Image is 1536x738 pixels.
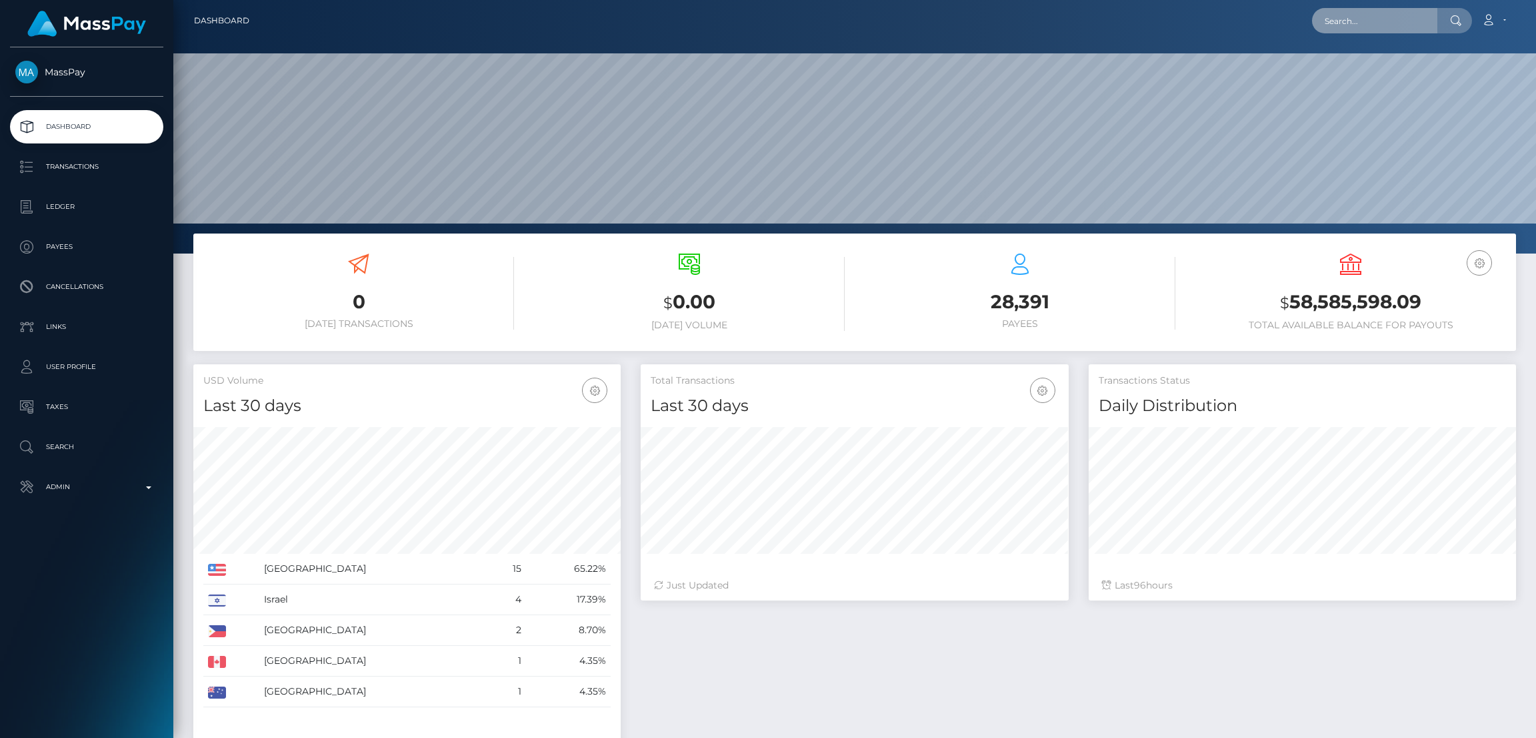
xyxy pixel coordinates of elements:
[865,318,1175,330] h6: Payees
[15,437,158,457] p: Search
[15,157,158,177] p: Transactions
[10,470,163,504] a: Admin
[15,61,38,83] img: MassPay
[654,579,1055,593] div: Just Updated
[203,374,611,388] h5: USD Volume
[526,554,611,585] td: 65.22%
[651,394,1058,418] h4: Last 30 days
[203,394,611,418] h4: Last 30 days
[1195,289,1506,316] h3: 58,585,598.09
[10,230,163,264] a: Payees
[526,646,611,677] td: 4.35%
[663,294,673,312] small: $
[489,585,526,615] td: 4
[526,677,611,707] td: 4.35%
[489,554,526,585] td: 15
[1134,579,1146,591] span: 96
[203,289,514,315] h3: 0
[208,564,226,576] img: US.png
[10,66,163,78] span: MassPay
[1280,294,1289,312] small: $
[15,357,158,377] p: User Profile
[534,320,845,331] h6: [DATE] Volume
[259,554,489,585] td: [GEOGRAPHIC_DATA]
[10,350,163,384] a: User Profile
[15,277,158,297] p: Cancellations
[15,477,158,497] p: Admin
[1102,579,1503,593] div: Last hours
[208,625,226,637] img: PH.png
[259,646,489,677] td: [GEOGRAPHIC_DATA]
[10,150,163,183] a: Transactions
[1099,374,1506,388] h5: Transactions Status
[203,318,514,330] h6: [DATE] Transactions
[10,310,163,344] a: Links
[27,11,146,37] img: MassPay Logo
[10,390,163,424] a: Taxes
[651,374,1058,388] h5: Total Transactions
[10,110,163,143] a: Dashboard
[526,585,611,615] td: 17.39%
[865,289,1175,315] h3: 28,391
[1312,8,1437,33] input: Search...
[10,430,163,464] a: Search
[15,117,158,137] p: Dashboard
[534,289,845,316] h3: 0.00
[194,7,249,35] a: Dashboard
[489,677,526,707] td: 1
[15,317,158,337] p: Links
[208,687,226,699] img: AU.png
[15,397,158,417] p: Taxes
[208,595,226,607] img: IL.png
[526,615,611,646] td: 8.70%
[15,237,158,257] p: Payees
[259,615,489,646] td: [GEOGRAPHIC_DATA]
[489,646,526,677] td: 1
[10,270,163,304] a: Cancellations
[15,197,158,217] p: Ledger
[1195,320,1506,331] h6: Total Available Balance for Payouts
[208,656,226,668] img: CA.png
[259,677,489,707] td: [GEOGRAPHIC_DATA]
[1099,394,1506,418] h4: Daily Distribution
[489,615,526,646] td: 2
[259,585,489,615] td: Israel
[10,190,163,224] a: Ledger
